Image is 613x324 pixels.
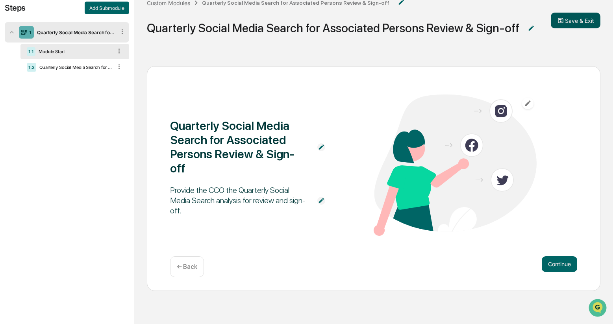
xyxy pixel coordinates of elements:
[170,185,309,216] div: Provide the CCO the Quarterly Social Media Search analysis for review and sign-off.
[24,107,64,113] span: [PERSON_NAME]
[34,30,115,35] div: Quarterly Social Media Search for Associated Persons Review & Sign-off
[29,30,31,35] div: 1
[8,60,22,74] img: 1746055101610-c473b297-6a78-478c-a979-82029cc54cd1
[5,173,53,187] a: 🔎Data Lookup
[85,2,129,14] button: Add Submodule
[57,162,63,168] div: 🗄️
[5,158,54,172] a: 🖐️Preclearance
[65,107,68,113] span: •
[16,161,51,169] span: Preclearance
[5,3,26,13] div: Steps
[35,68,108,74] div: We're available if you need us!
[56,195,95,201] a: Powered byPylon
[16,107,22,114] img: 1746055101610-c473b297-6a78-478c-a979-82029cc54cd1
[8,87,53,94] div: Past conversations
[134,63,143,72] button: Start new chat
[8,17,143,29] p: How can we help?
[78,195,95,201] span: Pylon
[24,128,64,135] span: [PERSON_NAME]
[527,24,535,32] img: Additional Document Icon
[16,129,22,135] img: 1746055101610-c473b297-6a78-478c-a979-82029cc54cd1
[374,94,537,236] img: Quarterly Social Media Search for Associated Persons Review & Sign-off
[70,107,86,113] span: [DATE]
[588,298,609,319] iframe: Open customer support
[35,60,129,68] div: Start new chat
[122,86,143,95] button: See all
[65,161,98,169] span: Attestations
[147,21,519,35] div: Quarterly Social Media Search for Associated Persons Review & Sign-off
[27,47,35,56] div: 1.1
[54,158,101,172] a: 🗄️Attestations
[27,63,36,72] div: 1.2
[170,118,309,175] div: Quarterly Social Media Search for Associated Persons Review & Sign-off
[36,65,112,70] div: Quarterly Social Media Search for Associated Persons Review & Sign-off
[177,263,197,270] p: ← Back
[317,143,325,151] img: Additional Document Icon
[551,13,600,28] button: Save & Exit
[70,128,86,135] span: [DATE]
[8,177,14,183] div: 🔎
[8,121,20,133] img: Jack Rasmussen
[16,176,50,184] span: Data Lookup
[542,256,577,272] button: Continue
[317,197,325,205] img: Additional Document Icon
[8,162,14,168] div: 🖐️
[35,49,112,54] div: Module Start
[8,100,20,112] img: Jack Rasmussen
[17,60,31,74] img: 4531339965365_218c74b014194aa58b9b_72.jpg
[65,128,68,135] span: •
